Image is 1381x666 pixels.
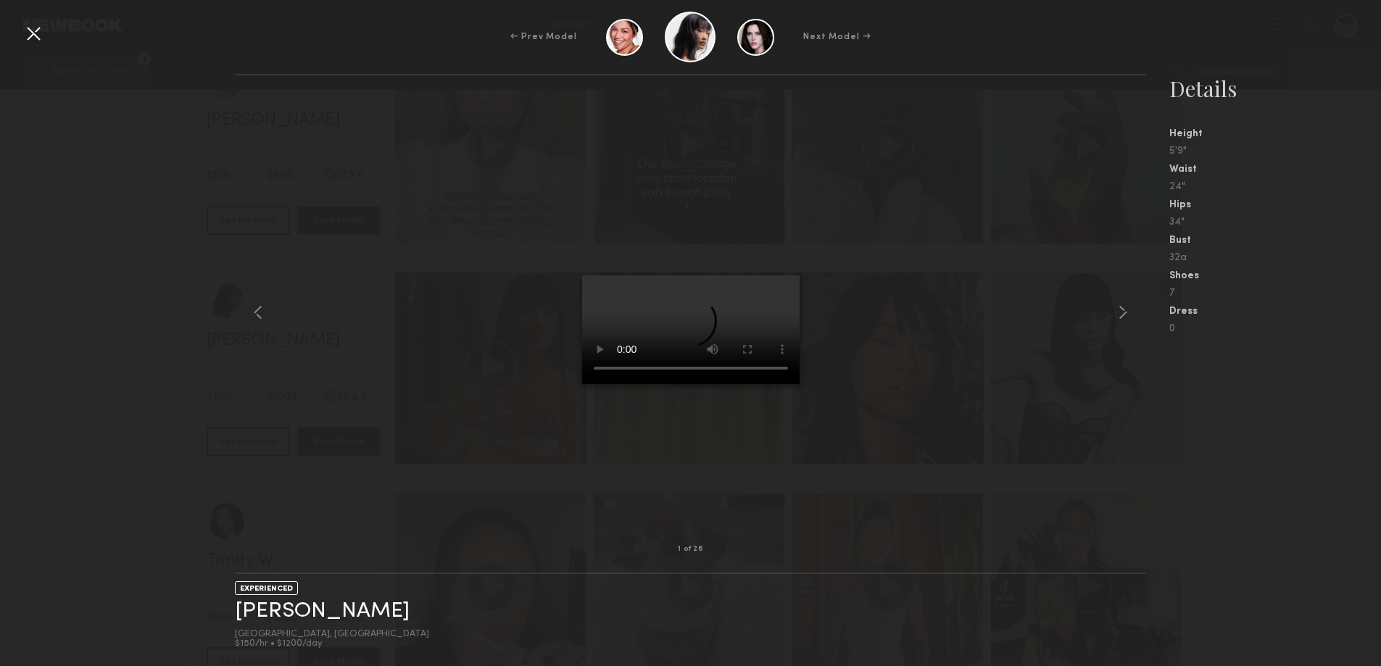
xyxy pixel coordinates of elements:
div: Shoes [1169,271,1381,281]
div: Bust [1169,236,1381,246]
div: Dress [1169,307,1381,317]
div: Hips [1169,200,1381,210]
div: Details [1169,74,1381,103]
div: 24" [1169,182,1381,192]
a: [PERSON_NAME] [235,600,410,623]
div: Waist [1169,165,1381,175]
div: 32a [1169,253,1381,263]
div: 5'9" [1169,146,1381,157]
div: 1 of 26 [678,546,703,553]
div: EXPERIENCED [235,581,298,595]
div: Next Model → [803,30,871,43]
div: ← Prev Model [510,30,577,43]
div: 7 [1169,288,1381,299]
div: [GEOGRAPHIC_DATA], [GEOGRAPHIC_DATA] [235,630,429,639]
div: $150/hr • $1200/day [235,639,429,649]
div: 34" [1169,217,1381,228]
div: 0 [1169,324,1381,334]
div: Height [1169,129,1381,139]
